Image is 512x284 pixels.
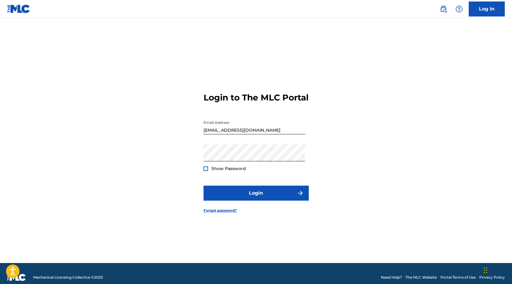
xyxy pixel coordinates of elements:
img: f7272a7cc735f4ea7f67.svg [297,190,304,197]
span: Mechanical Licensing Collective © 2025 [33,275,103,280]
a: Portal Terms of Use [440,275,476,280]
a: Privacy Policy [479,275,505,280]
div: Help [453,3,465,15]
img: search [440,5,447,13]
a: Forgot password? [204,208,237,213]
img: help [455,5,463,13]
img: MLC Logo [7,4,30,13]
a: Need Help? [381,275,402,280]
button: Login [204,186,309,201]
div: Drag [484,261,487,279]
iframe: Chat Widget [482,255,512,284]
a: Public Search [437,3,449,15]
h3: Login to The MLC Portal [204,92,308,103]
a: The MLC Website [406,275,437,280]
a: Log In [469,1,505,16]
span: Show Password [211,166,246,171]
img: logo [7,274,26,281]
